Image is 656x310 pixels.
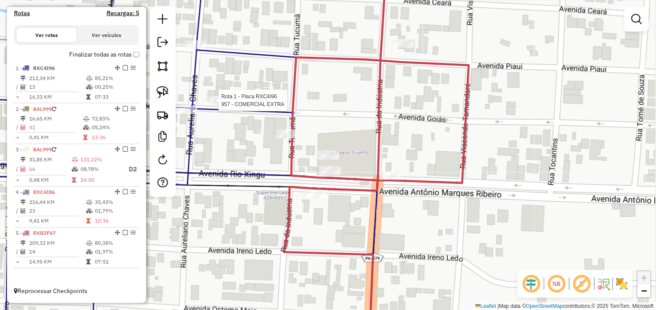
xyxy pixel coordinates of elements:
td: 01,79% [94,207,136,216]
a: Leaflet [475,303,496,309]
em: Alterar sequência das rotas [115,106,120,111]
td: 0,48 KM [29,176,72,185]
td: 07:51 [94,258,136,267]
span: | [498,303,499,309]
em: Opções [131,65,136,70]
em: Alterar sequência das rotas [115,65,120,70]
td: 23 [29,207,86,216]
span: Ocultar NR [546,273,567,294]
td: 72,83% [91,115,135,123]
label: Finalizar todas as rotas [69,50,139,59]
a: Exibir filtros [628,10,646,28]
td: 08,78% [80,164,121,175]
p: D2 [121,165,137,175]
i: % de utilização do peso [86,241,93,246]
i: Tempo total em rota [86,219,90,224]
td: = [16,176,20,185]
img: Selecionar atividades - laço [157,86,169,98]
td: 9,41 KM [29,217,86,226]
span: 5 - [16,230,56,237]
span: − [642,285,647,296]
td: 0,41 KM [29,133,83,142]
td: 05,24% [91,123,135,132]
span: RXC4I86 [33,189,55,196]
a: Zoom out [638,284,651,297]
em: Finalizar rota [123,190,128,195]
span: BAL999 [33,147,52,153]
i: Distância Total [20,200,26,205]
a: OpenStreetMap [526,303,563,309]
span: + [642,272,647,283]
i: Total de Atividades [20,250,26,255]
td: 00,25% [94,83,136,91]
span: Reprocessar Checkpoints [14,287,87,295]
button: Ver rotas [17,28,77,43]
i: Total de Atividades [20,125,26,130]
span: BAL999 [33,106,52,112]
td: 14,95 KM [29,258,86,267]
td: 85,21% [94,74,136,83]
a: Zoom in [638,271,651,284]
em: Finalizar rota [123,147,128,152]
img: Fluxo de ruas [597,277,611,291]
i: % de utilização do peso [86,200,93,205]
i: Total de Atividades [20,209,26,214]
span: 2 - [16,106,56,112]
td: = [16,93,20,101]
em: Finalizar rota [123,65,128,70]
a: Nova sessão e pesquisa [154,10,171,30]
td: 216,44 KM [29,198,86,207]
td: 13:36 [91,133,135,142]
i: Total de Atividades [20,84,26,90]
i: % de utilização da cubagem [72,167,79,172]
span: RXC4I96 [33,65,55,71]
em: Opções [131,147,136,152]
td: 131,22% [80,156,121,164]
span: Ocultar deslocamento [521,273,542,294]
i: % de utilização do peso [72,157,79,163]
a: Exportar sessão [154,33,171,53]
td: 41 [29,123,83,132]
span: 4 - [16,189,55,196]
i: % de utilização da cubagem [86,209,93,214]
i: Distância Total [20,76,26,81]
td: 10:36 [94,217,136,226]
td: 212,34 KM [29,74,86,83]
em: Opções [131,106,136,111]
td: / [16,164,20,175]
td: = [16,258,20,267]
i: Tempo total em rota [86,260,90,265]
i: % de utilização da cubagem [83,125,90,130]
td: 16,65 KM [29,115,83,123]
i: Tempo total em rota [86,94,90,100]
i: Total de Atividades [20,167,26,172]
td: / [16,207,20,216]
i: Tempo total em rota [72,178,77,183]
h4: Recargas: 5 [107,10,139,17]
td: 13 [29,83,86,91]
td: 209,32 KM [29,239,86,248]
td: 35,43% [94,198,136,207]
td: 66 [29,164,72,175]
i: Veículo já utilizado nesta sessão [52,107,56,112]
td: / [16,248,20,257]
em: Opções [131,230,136,236]
div: Map data © contributors,© 2025 TomTom, Microsoft [473,303,656,310]
em: Finalizar rota [123,230,128,236]
i: Tempo total em rota [83,135,87,140]
td: = [16,217,20,226]
img: Criar rota [157,109,169,121]
em: Alterar sequência das rotas [115,147,120,152]
td: 14 [29,248,86,257]
em: Alterar sequência das rotas [115,190,120,195]
i: Distância Total [20,157,26,163]
td: 16,33 KM [29,93,86,101]
em: Alterar sequência das rotas [115,230,120,236]
span: 3 - [16,147,56,153]
i: % de utilização do peso [86,76,93,81]
td: 31,85 KM [29,156,72,164]
span: Exibir rótulo [572,273,592,294]
a: Reroteirizar Sessão [154,151,171,170]
a: Rotas [14,10,30,17]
